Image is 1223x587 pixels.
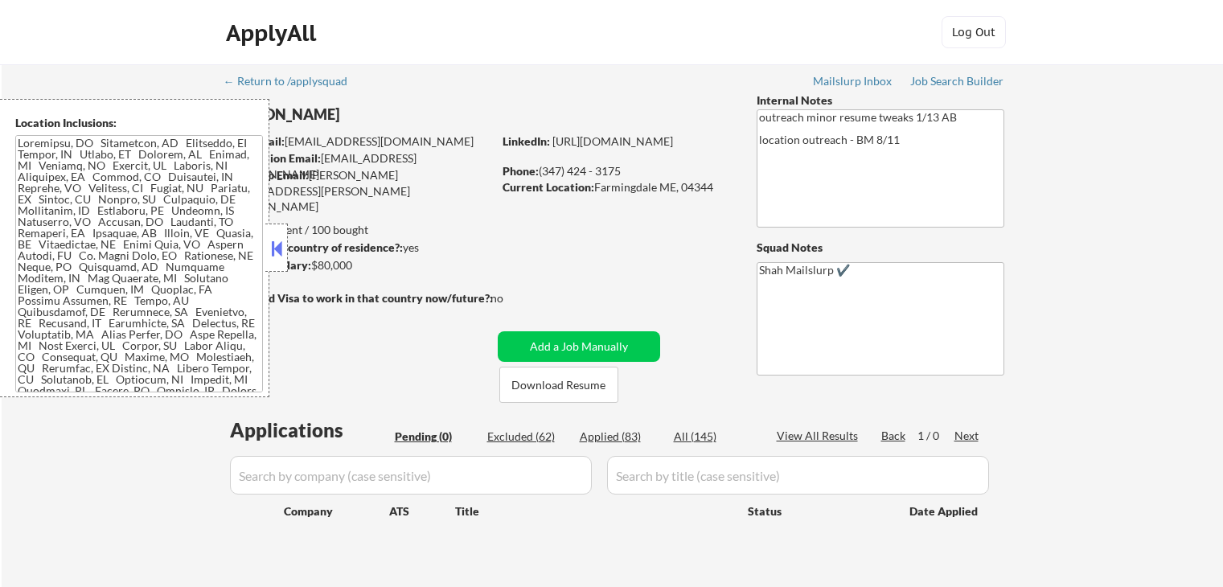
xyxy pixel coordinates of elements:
div: yes [224,240,487,256]
div: Next [954,428,980,444]
a: Job Search Builder [910,75,1004,91]
strong: LinkedIn: [503,134,550,148]
div: All (145) [674,429,754,445]
div: Internal Notes [757,92,1004,109]
div: [EMAIL_ADDRESS][DOMAIN_NAME] [226,150,492,182]
div: (347) 424 - 3175 [503,163,730,179]
button: Log Out [942,16,1006,48]
div: Excluded (62) [487,429,568,445]
div: Applied (83) [580,429,660,445]
div: Company [284,503,389,519]
strong: Current Location: [503,180,594,194]
div: Mailslurp Inbox [813,76,893,87]
div: Date Applied [909,503,980,519]
button: Download Resume [499,367,618,403]
div: Applications [230,421,389,440]
div: no [490,290,536,306]
div: ← Return to /applysquad [224,76,363,87]
div: ApplyAll [226,19,321,47]
input: Search by title (case sensitive) [607,456,989,495]
div: Job Search Builder [910,76,1004,87]
a: Mailslurp Inbox [813,75,893,91]
div: Squad Notes [757,240,1004,256]
div: ATS [389,503,455,519]
strong: Can work in country of residence?: [224,240,403,254]
div: [PERSON_NAME] [225,105,556,125]
div: Pending (0) [395,429,475,445]
div: 83 sent / 100 bought [224,222,492,238]
button: Add a Job Manually [498,331,660,362]
div: [PERSON_NAME][EMAIL_ADDRESS][PERSON_NAME][DOMAIN_NAME] [225,167,492,215]
strong: Will need Visa to work in that country now/future?: [225,291,493,305]
strong: Phone: [503,164,539,178]
div: View All Results [777,428,863,444]
div: $80,000 [224,257,492,273]
a: ← Return to /applysquad [224,75,363,91]
input: Search by company (case sensitive) [230,456,592,495]
div: Title [455,503,733,519]
div: [EMAIL_ADDRESS][DOMAIN_NAME] [226,133,492,150]
a: [URL][DOMAIN_NAME] [552,134,673,148]
div: Status [748,496,886,525]
div: Location Inclusions: [15,115,263,131]
div: Farmingdale ME, 04344 [503,179,730,195]
div: Back [881,428,907,444]
div: 1 / 0 [917,428,954,444]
